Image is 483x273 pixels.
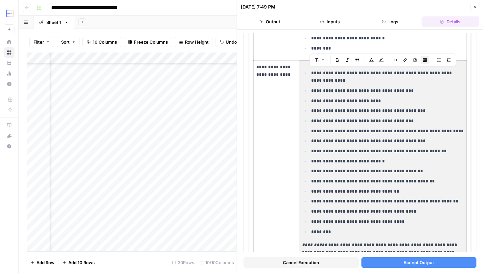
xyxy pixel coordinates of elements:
button: What's new? [4,131,14,141]
span: Row Height [185,39,209,45]
a: Browse [4,47,14,58]
span: Filter [34,39,44,45]
button: Add 10 Rows [58,257,99,268]
span: Undo [226,39,237,45]
a: Sheet 1 [34,16,74,29]
button: Inputs [301,16,358,27]
span: 10 Columns [93,39,117,45]
button: Output [241,16,298,27]
div: Sheet 1 [46,19,61,26]
div: 10/10 Columns [197,257,237,268]
div: 30 Rows [169,257,197,268]
button: Undo [216,37,241,47]
img: TripleDart Logo [4,8,16,19]
button: Cancel Execution [243,257,359,268]
a: Home [4,37,14,47]
span: Cancel Execution [283,259,319,266]
span: Freeze Columns [134,39,168,45]
button: Add Row [27,257,58,268]
button: Workspace: TripleDart [4,5,14,22]
span: Accept Output [403,259,434,266]
a: Your Data [4,58,14,68]
button: Sort [57,37,80,47]
span: Sort [61,39,70,45]
button: Filter [29,37,54,47]
button: Help + Support [4,141,14,152]
button: Details [422,16,479,27]
div: [DATE] 7:49 PM [241,4,275,10]
span: Add 10 Rows [68,259,95,266]
button: Row Height [175,37,213,47]
button: Freeze Columns [124,37,172,47]
a: Settings [4,79,14,89]
span: Add Row [36,259,55,266]
button: Logs [361,16,419,27]
a: Usage [4,68,14,79]
button: Accept Output [361,257,477,268]
a: AirOps Academy [4,120,14,131]
button: 10 Columns [82,37,121,47]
